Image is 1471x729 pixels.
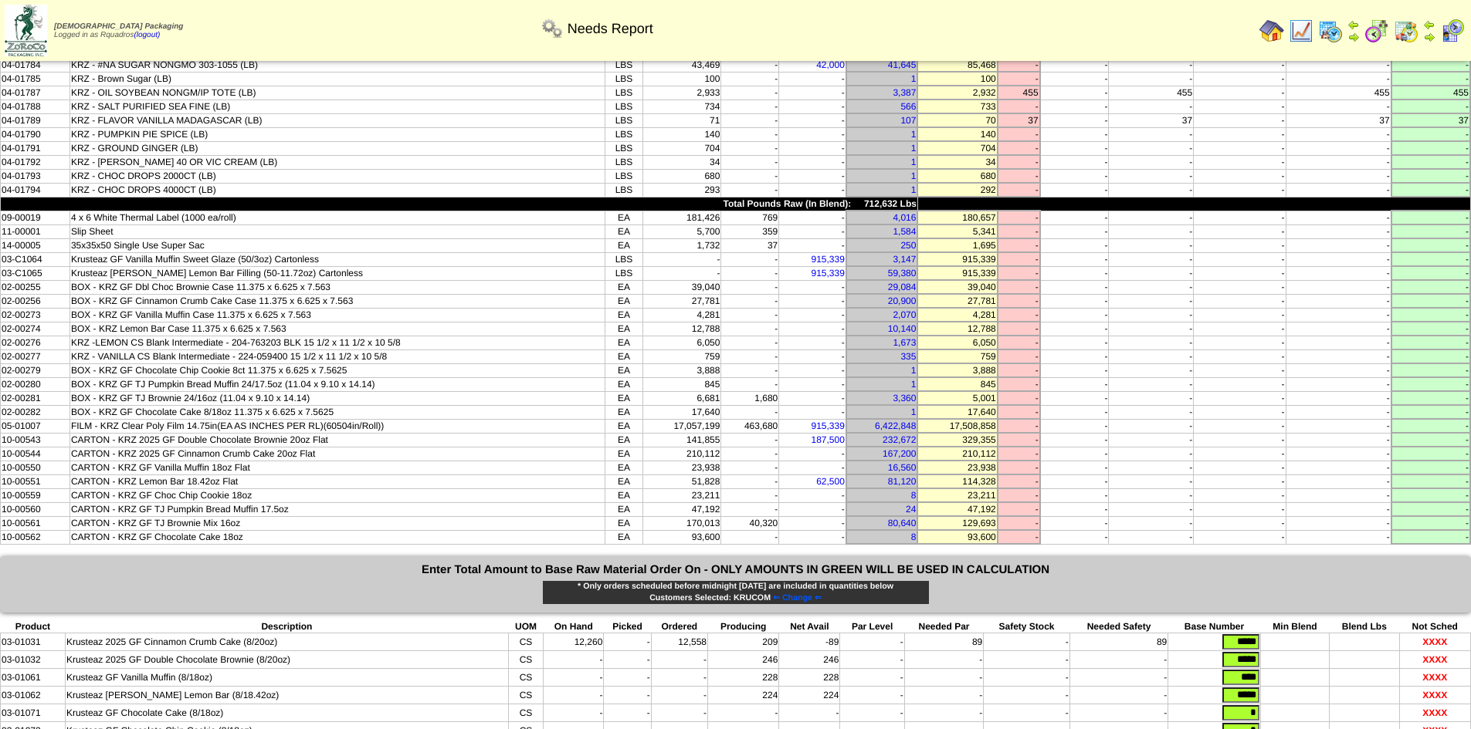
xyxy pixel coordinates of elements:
[721,224,779,238] td: 359
[917,308,997,322] td: 4,281
[1194,72,1286,86] td: -
[1040,86,1109,100] td: -
[911,490,917,501] a: 8
[721,155,779,169] td: -
[911,157,917,167] a: 1
[1391,322,1470,336] td: -
[917,322,997,336] td: 12,788
[605,211,642,224] td: EA
[1,155,70,169] td: 04-01792
[1,280,70,294] td: 02-00255
[642,322,721,336] td: 12,788
[540,16,564,41] img: workflow.png
[1040,308,1109,322] td: -
[721,169,779,183] td: -
[1,183,70,197] td: 04-01794
[779,322,846,336] td: -
[998,100,1040,113] td: -
[605,238,642,252] td: EA
[1040,322,1109,336] td: -
[721,127,779,141] td: -
[642,224,721,238] td: 5,700
[998,294,1040,308] td: -
[1391,211,1470,224] td: -
[1,169,70,183] td: 04-01793
[1194,127,1286,141] td: -
[998,238,1040,252] td: -
[779,280,846,294] td: -
[998,252,1040,266] td: -
[642,100,721,113] td: 734
[917,100,997,113] td: 733
[1364,19,1389,43] img: calendarblend.gif
[642,280,721,294] td: 39,040
[69,113,605,127] td: KRZ - FLAVOR VANILLA MADAGASCAR (LB)
[1286,169,1391,183] td: -
[893,226,916,237] a: 1,584
[1,294,70,308] td: 02-00256
[1,197,918,211] td: Total Pounds Raw (In Blend): 712,632 Lbs
[1040,113,1109,127] td: -
[1194,322,1286,336] td: -
[721,86,779,100] td: -
[888,268,917,278] a: 59,380
[1391,141,1470,155] td: -
[1040,100,1109,113] td: -
[771,593,822,602] a: ⇐ Change ⇐
[642,155,721,169] td: 34
[642,294,721,308] td: 27,781
[721,72,779,86] td: -
[1194,238,1286,252] td: -
[1391,127,1470,141] td: -
[1194,224,1286,238] td: -
[605,280,642,294] td: EA
[1,211,70,224] td: 09-00019
[911,407,917,417] a: 1
[1109,113,1194,127] td: 37
[779,155,846,169] td: -
[1194,141,1286,155] td: -
[642,86,721,100] td: 2,933
[69,155,605,169] td: KRZ - [PERSON_NAME] 40 OR VIC CREAM (LB)
[69,183,605,197] td: KRZ - CHOC DROPS 4000CT (LB)
[1286,308,1391,322] td: -
[1,72,70,86] td: 04-01785
[1440,19,1465,43] img: calendarcustomer.gif
[888,295,917,306] a: 20,900
[1286,141,1391,155] td: -
[1194,336,1286,349] td: -
[998,127,1040,141] td: -
[1391,86,1470,100] td: 455
[1194,183,1286,197] td: -
[69,294,605,308] td: BOX - KRZ GF Cinnamon Crumb Cake Case 11.375 x 6.625 x 7.563
[1040,238,1109,252] td: -
[779,127,846,141] td: -
[1423,31,1435,43] img: arrowright.gif
[605,100,642,113] td: LBS
[1109,183,1194,197] td: -
[721,308,779,322] td: -
[1040,336,1109,349] td: -
[1391,224,1470,238] td: -
[811,254,844,265] a: 915,339
[642,169,721,183] td: 680
[721,113,779,127] td: -
[605,308,642,322] td: EA
[642,72,721,86] td: 100
[721,322,779,336] td: -
[721,141,779,155] td: -
[998,224,1040,238] td: -
[69,336,605,349] td: KRZ -LEMON CS Blank Intermediate - 204-763203 BLK 15 1/2 x 11 1/2 x 10 5/8
[1109,266,1194,280] td: -
[1,266,70,280] td: 03-C1065
[1286,155,1391,169] td: -
[998,266,1040,280] td: -
[642,183,721,197] td: 293
[5,5,47,56] img: zoroco-logo-small.webp
[998,211,1040,224] td: -
[1,308,70,322] td: 02-00273
[779,336,846,349] td: -
[1109,280,1194,294] td: -
[605,183,642,197] td: LBS
[917,72,997,86] td: 100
